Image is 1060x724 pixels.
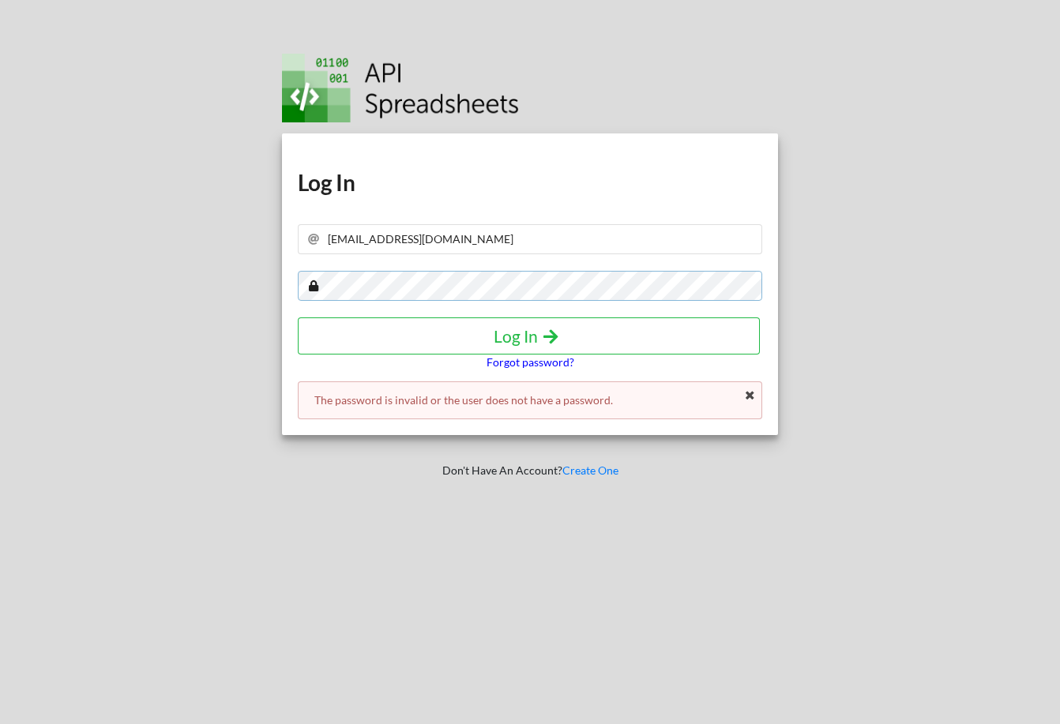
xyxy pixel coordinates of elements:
p: Don't Have An Account? [271,463,789,478]
input: Your Email [298,224,762,254]
a: Create One [562,463,618,477]
img: Logo.png [282,54,519,122]
h1: Log In [298,168,762,197]
h4: Log In [314,326,743,346]
button: Log In [298,317,760,354]
p: The password is invalid or the user does not have a password. [314,392,746,408]
p: Forgot password? [487,354,574,370]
